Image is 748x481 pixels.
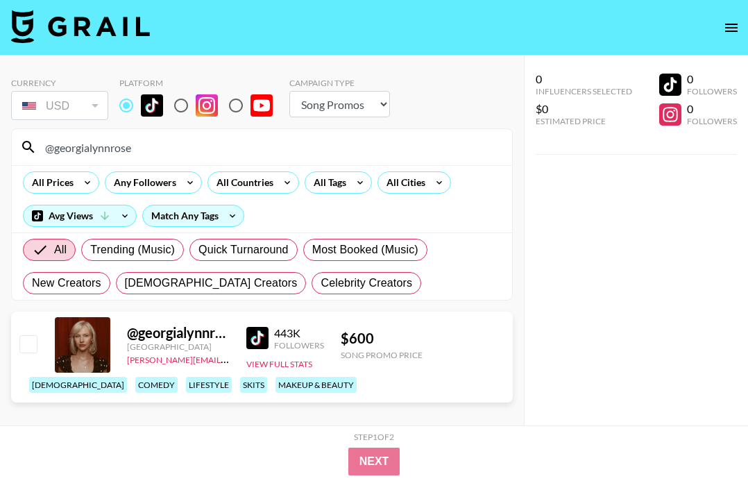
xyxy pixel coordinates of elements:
div: comedy [135,377,178,393]
div: @ georgialynnrose [127,324,230,341]
div: 0 [687,72,737,86]
div: Any Followers [105,172,179,193]
span: Quick Turnaround [198,242,289,258]
button: View Full Stats [246,359,312,369]
input: Search by User Name [37,136,504,158]
div: Match Any Tags [143,205,244,226]
span: Celebrity Creators [321,275,412,292]
div: Influencers Selected [536,86,632,96]
span: New Creators [32,275,101,292]
div: Currency is locked to USD [11,88,108,123]
span: Most Booked (Music) [312,242,418,258]
img: Grail Talent [11,10,150,43]
div: Followers [687,86,737,96]
div: $ 600 [341,330,423,347]
div: All Tags [305,172,349,193]
button: open drawer [717,14,745,42]
span: [DEMOGRAPHIC_DATA] Creators [125,275,298,292]
div: Song Promo Price [341,350,423,360]
img: YouTube [250,94,273,117]
span: Trending (Music) [90,242,175,258]
div: 0 [536,72,632,86]
div: All Prices [24,172,76,193]
div: [GEOGRAPHIC_DATA] [127,341,230,352]
a: [PERSON_NAME][EMAIL_ADDRESS][DOMAIN_NAME] [127,352,332,365]
div: Avg Views [24,205,136,226]
div: $0 [536,102,632,116]
div: [DEMOGRAPHIC_DATA] [29,377,127,393]
div: lifestyle [186,377,232,393]
div: skits [240,377,267,393]
span: All [54,242,67,258]
div: USD [14,94,105,118]
div: Platform [119,78,284,88]
iframe: Drift Widget Chat Controller [679,412,731,464]
img: TikTok [141,94,163,117]
div: Followers [274,340,324,351]
div: All Countries [208,172,276,193]
button: Next [348,448,400,475]
img: TikTok [246,327,269,349]
div: All Cities [378,172,428,193]
div: Currency [11,78,108,88]
div: 443K [274,326,324,340]
div: 0 [687,102,737,116]
div: makeup & beauty [275,377,357,393]
div: Followers [687,116,737,126]
div: Estimated Price [536,116,632,126]
div: Step 1 of 2 [354,432,394,442]
img: Instagram [196,94,218,117]
div: Campaign Type [289,78,390,88]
